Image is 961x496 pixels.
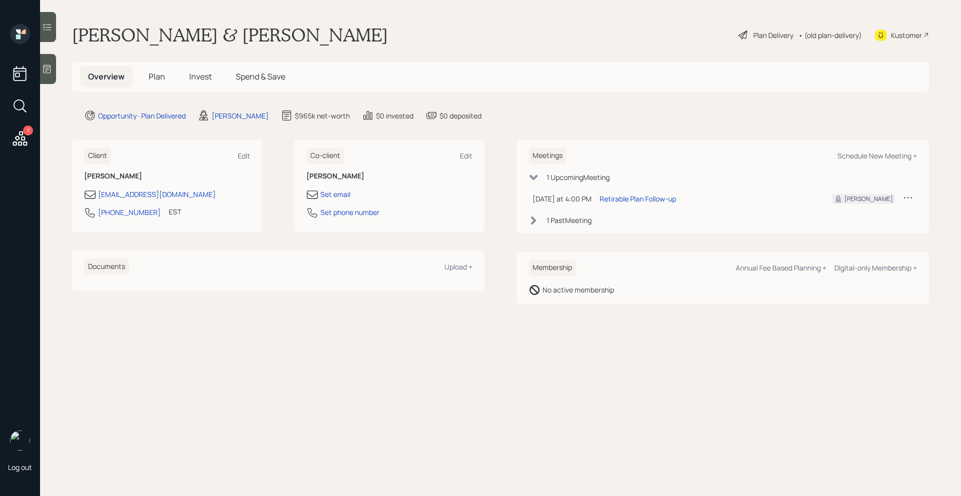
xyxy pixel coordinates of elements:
div: Set email [320,189,350,199]
span: Invest [189,71,212,82]
div: Opportunity · Plan Delivered [98,110,186,121]
img: michael-russo-headshot.png [10,430,30,450]
div: EST [169,206,181,217]
h6: Membership [529,259,576,276]
div: Plan Delivery [753,30,793,40]
div: [DATE] at 4:00 PM [533,193,592,204]
div: [PHONE_NUMBER] [98,207,161,217]
div: 7 [23,125,33,135]
h6: [PERSON_NAME] [306,172,472,180]
div: Edit [238,151,250,160]
div: Schedule New Meeting + [837,151,917,160]
div: Kustomer [891,30,922,40]
div: 1 Upcoming Meeting [547,172,610,182]
div: Digital-only Membership + [834,263,917,272]
h6: Documents [84,258,129,275]
div: 1 Past Meeting [547,215,592,225]
h6: Client [84,147,111,164]
span: Plan [149,71,165,82]
h6: [PERSON_NAME] [84,172,250,180]
div: Annual Fee Based Planning + [736,263,826,272]
div: $0 deposited [439,110,482,121]
div: Log out [8,462,32,472]
h6: Co-client [306,147,344,164]
div: [PERSON_NAME] [212,110,269,121]
div: $0 invested [376,110,413,121]
h6: Meetings [529,147,567,164]
span: Overview [88,71,125,82]
div: No active membership [543,284,614,295]
div: Upload + [444,262,472,271]
div: • (old plan-delivery) [798,30,862,40]
span: Spend & Save [236,71,285,82]
div: $965k net-worth [295,110,350,121]
div: [EMAIL_ADDRESS][DOMAIN_NAME] [98,189,216,199]
div: [PERSON_NAME] [844,194,893,203]
div: Set phone number [320,207,379,217]
h1: [PERSON_NAME] & [PERSON_NAME] [72,24,388,46]
div: Retirable Plan Follow-up [600,193,676,204]
div: Edit [460,151,472,160]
